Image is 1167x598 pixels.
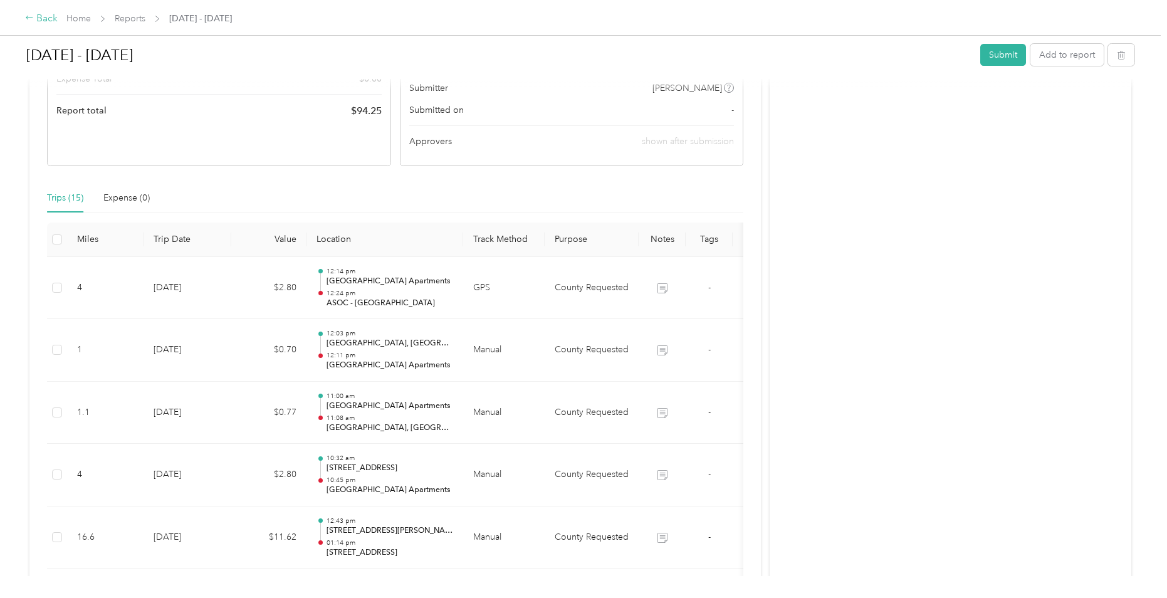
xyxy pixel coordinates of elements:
p: [STREET_ADDRESS] [327,463,453,474]
p: 10:32 am [327,454,453,463]
h1: Sep 20 - Oct 3, 2025 [26,40,971,70]
iframe: Everlance-gr Chat Button Frame [1097,528,1167,598]
th: Tags [686,223,733,257]
p: [GEOGRAPHIC_DATA] Apartments [327,360,453,371]
td: [DATE] [144,257,231,320]
th: Track Method [463,223,545,257]
td: County Requested [545,444,639,506]
td: County Requested [545,506,639,569]
span: - [708,532,711,542]
button: Add to report [1030,44,1104,66]
td: County Requested [545,382,639,444]
p: 12:11 pm [327,351,453,360]
td: $0.70 [231,319,306,382]
td: County Requested [545,319,639,382]
span: - [708,282,711,293]
p: 10:45 pm [327,476,453,485]
div: Back [25,11,58,26]
td: County Requested [545,257,639,320]
p: 01:14 pm [327,538,453,547]
th: Location [306,223,463,257]
a: Home [66,13,91,24]
p: 11:08 am [327,414,453,422]
td: [DATE] [144,382,231,444]
th: Purpose [545,223,639,257]
p: [GEOGRAPHIC_DATA] Apartments [327,401,453,412]
span: Approvers [409,135,452,148]
span: Submitted on [409,103,464,117]
td: 1 [67,319,144,382]
div: Expense (0) [103,191,150,205]
td: Manual [463,444,545,506]
td: Manual [463,382,545,444]
span: - [708,469,711,480]
p: [GEOGRAPHIC_DATA] Apartments [327,485,453,496]
th: Notes [639,223,686,257]
button: Submit [980,44,1026,66]
td: $11.62 [231,506,306,569]
th: Trip Date [144,223,231,257]
p: [GEOGRAPHIC_DATA], [GEOGRAPHIC_DATA] [327,338,453,349]
p: [STREET_ADDRESS] [327,547,453,559]
th: Miles [67,223,144,257]
span: - [708,407,711,417]
span: shown after submission [642,136,734,147]
td: 4 [67,257,144,320]
th: Value [231,223,306,257]
p: 12:14 pm [327,267,453,276]
span: [DATE] - [DATE] [169,12,232,25]
td: Manual [463,506,545,569]
p: 12:03 pm [327,329,453,338]
span: - [731,103,734,117]
td: 16.6 [67,506,144,569]
td: Manual [463,319,545,382]
td: $0.77 [231,382,306,444]
p: [STREET_ADDRESS][PERSON_NAME] [327,525,453,537]
p: [GEOGRAPHIC_DATA] Apartments [327,276,453,287]
p: 12:24 pm [327,289,453,298]
td: 1.1 [67,382,144,444]
span: - [708,344,711,355]
p: 11:00 am [327,392,453,401]
td: $2.80 [231,257,306,320]
p: [GEOGRAPHIC_DATA], [GEOGRAPHIC_DATA] [327,422,453,434]
p: ASOC - [GEOGRAPHIC_DATA] [327,298,453,309]
a: Reports [115,13,145,24]
td: [DATE] [144,506,231,569]
div: Trips (15) [47,191,83,205]
td: [DATE] [144,319,231,382]
span: $ 94.25 [351,103,382,118]
p: 12:43 pm [327,517,453,525]
span: Report total [56,104,107,117]
td: [DATE] [144,444,231,506]
td: 4 [67,444,144,506]
td: $2.80 [231,444,306,506]
td: GPS [463,257,545,320]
